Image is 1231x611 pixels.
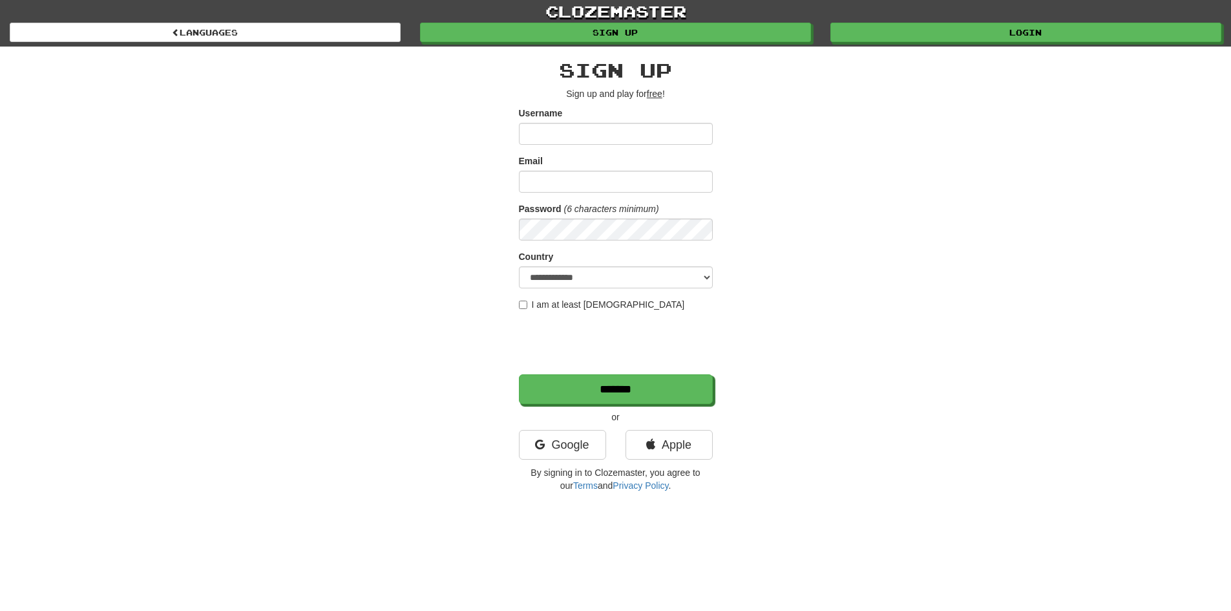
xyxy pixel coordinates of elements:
a: Sign up [420,23,811,42]
a: Login [830,23,1221,42]
em: (6 characters minimum) [564,204,659,214]
h2: Sign up [519,59,713,81]
p: By signing in to Clozemaster, you agree to our and . [519,466,713,492]
label: Username [519,107,563,120]
a: Terms [573,480,598,491]
label: Password [519,202,562,215]
label: Country [519,250,554,263]
a: Google [519,430,606,460]
a: Languages [10,23,401,42]
label: I am at least [DEMOGRAPHIC_DATA] [519,298,685,311]
iframe: reCAPTCHA [519,317,715,368]
label: Email [519,155,543,167]
a: Apple [626,430,713,460]
input: I am at least [DEMOGRAPHIC_DATA] [519,301,527,309]
u: free [647,89,662,99]
a: Privacy Policy [613,480,668,491]
p: or [519,411,713,423]
p: Sign up and play for ! [519,87,713,100]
